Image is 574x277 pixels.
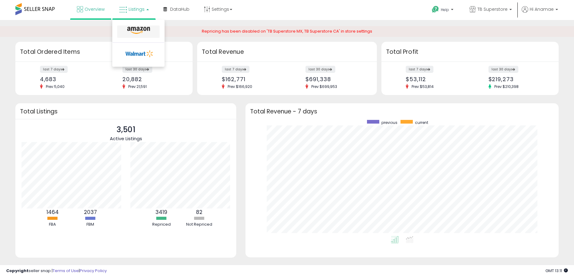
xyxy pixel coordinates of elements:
label: last 30 days [122,66,152,73]
a: Terms of Use [53,268,79,274]
label: last 7 days [222,66,249,73]
span: TB Superstore [477,6,508,12]
label: last 7 days [40,66,68,73]
h3: Total Revenue [202,48,372,56]
b: 2037 [84,208,97,216]
div: seller snap | | [6,268,107,274]
div: Not Repriced [181,222,218,228]
div: $53,112 [406,76,465,82]
div: 4,683 [40,76,99,82]
span: Prev: $166,920 [225,84,255,89]
p: 3,501 [110,124,142,136]
b: 1464 [46,208,59,216]
span: Prev: $53,814 [409,84,437,89]
span: Prev: $699,953 [308,84,340,89]
label: last 30 days [488,66,518,73]
span: Listings [129,6,145,12]
div: FBM [72,222,109,228]
span: Help [441,7,449,12]
span: previous [381,120,397,125]
span: Prev: 21,591 [125,84,150,89]
b: 82 [196,208,202,216]
a: Hi Anamae [522,6,558,20]
i: Get Help [432,6,439,13]
label: last 30 days [305,66,335,73]
div: $162,771 [222,76,282,82]
h3: Total Revenue - 7 days [250,109,554,114]
a: Privacy Policy [80,268,107,274]
span: DataHub [170,6,189,12]
span: Active Listings [110,135,142,142]
div: Repriced [143,222,180,228]
span: Prev: $210,398 [491,84,522,89]
div: $219,273 [488,76,548,82]
a: Help [427,1,460,20]
h3: Total Ordered Items [20,48,188,56]
span: Hi Anamae [530,6,554,12]
b: 3419 [155,208,167,216]
strong: Copyright [6,268,29,274]
span: 2025-09-16 13:11 GMT [545,268,568,274]
span: current [415,120,428,125]
label: last 7 days [406,66,433,73]
div: 20,882 [122,76,182,82]
span: Prev: 5,040 [43,84,68,89]
span: Overview [85,6,105,12]
span: Repricing has been disabled on 'TB Superstore MX, TB Superstore CA' in store settings [202,28,372,34]
h3: Total Listings [20,109,232,114]
h3: Total Profit [386,48,554,56]
div: $691,338 [305,76,366,82]
div: FBA [34,222,71,228]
